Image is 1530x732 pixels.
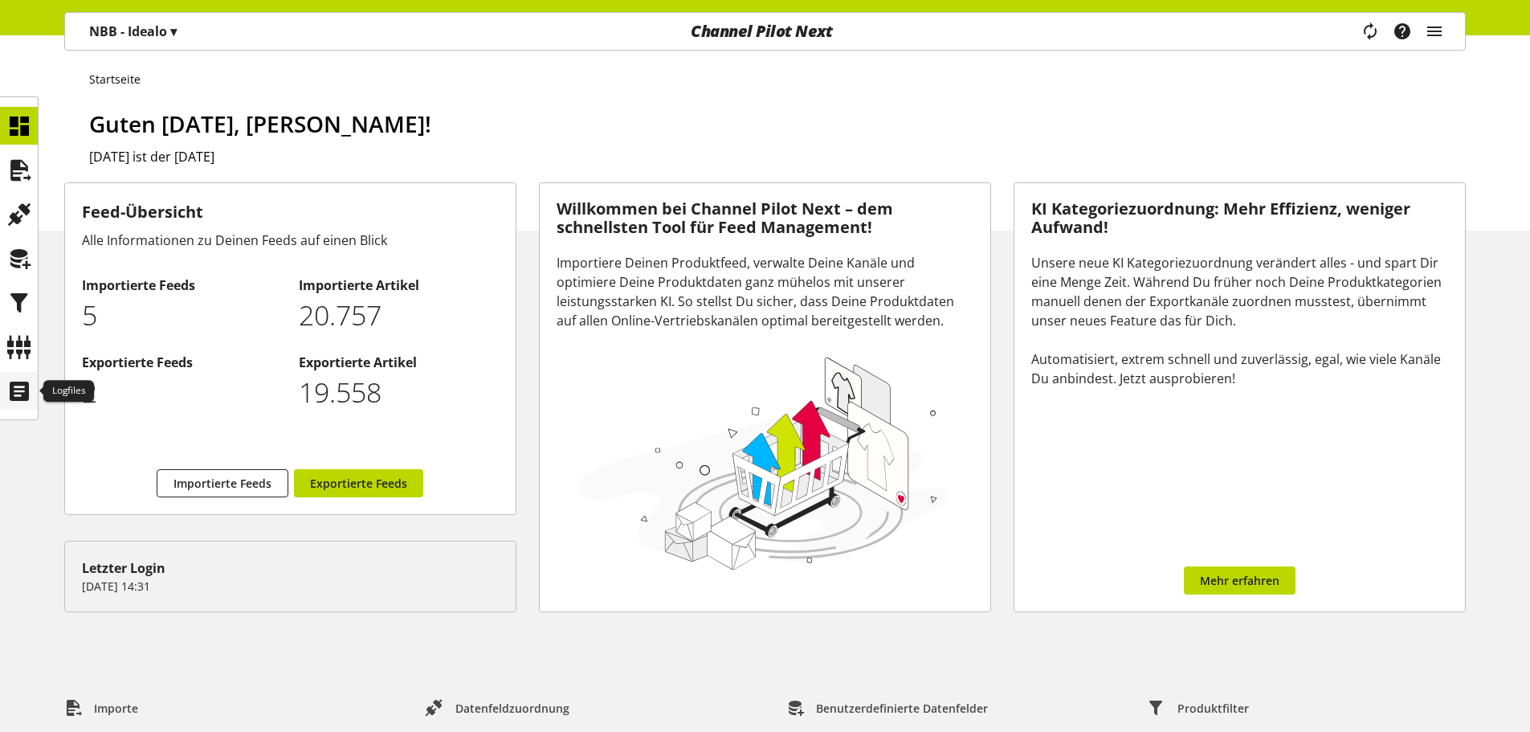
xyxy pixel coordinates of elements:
[1184,566,1295,595] a: Mehr erfahren
[557,200,973,236] h3: Willkommen bei Channel Pilot Next – dem schnellsten Tool für Feed Management!
[51,693,151,722] a: Importe
[157,469,288,497] a: Importierte Feeds
[1200,572,1279,589] span: Mehr erfahren
[82,558,499,578] div: Letzter Login
[573,350,953,575] img: 78e1b9dcff1e8392d83655fcfc870417.svg
[299,372,499,413] p: 19558
[310,475,407,492] span: Exportierte Feeds
[64,12,1466,51] nav: main navigation
[89,22,177,41] p: NBB - Idealo
[82,231,499,250] div: Alle Informationen zu Deinen Feeds auf einen Blick
[816,700,988,717] span: Benutzerdefinierte Datenfelder
[170,22,177,40] span: ▾
[89,147,1466,166] h2: [DATE] ist der [DATE]
[299,353,499,372] h2: Exportierte Artikel
[173,475,271,492] span: Importierte Feeds
[82,578,499,595] p: [DATE] 14:31
[82,353,282,372] h2: Exportierte Feeds
[557,253,973,330] div: Importiere Deinen Produktfeed, verwalte Deine Kanäle und optimiere Deine Produktdaten ganz mühelo...
[299,276,499,295] h2: Importierte Artikel
[773,693,1001,722] a: Benutzerdefinierte Datenfelder
[89,108,431,139] span: Guten [DATE], [PERSON_NAME]!
[94,700,138,717] span: Importe
[82,276,282,295] h2: Importierte Feeds
[1031,253,1448,388] div: Unsere neue KI Kategoriezuordnung verändert alles - und spart Dir eine Menge Zeit. Während Du frü...
[1177,700,1249,717] span: Produktfilter
[43,380,94,403] div: Logfiles
[299,295,499,336] p: 20757
[82,200,499,224] h3: Feed-Übersicht
[1031,200,1448,236] h3: KI Kategoriezuordnung: Mehr Effizienz, weniger Aufwand!
[82,372,282,413] p: 2
[413,693,582,722] a: Datenfeldzuordnung
[294,469,423,497] a: Exportierte Feeds
[1135,693,1262,722] a: Produktfilter
[455,700,569,717] span: Datenfeldzuordnung
[82,295,282,336] p: 5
